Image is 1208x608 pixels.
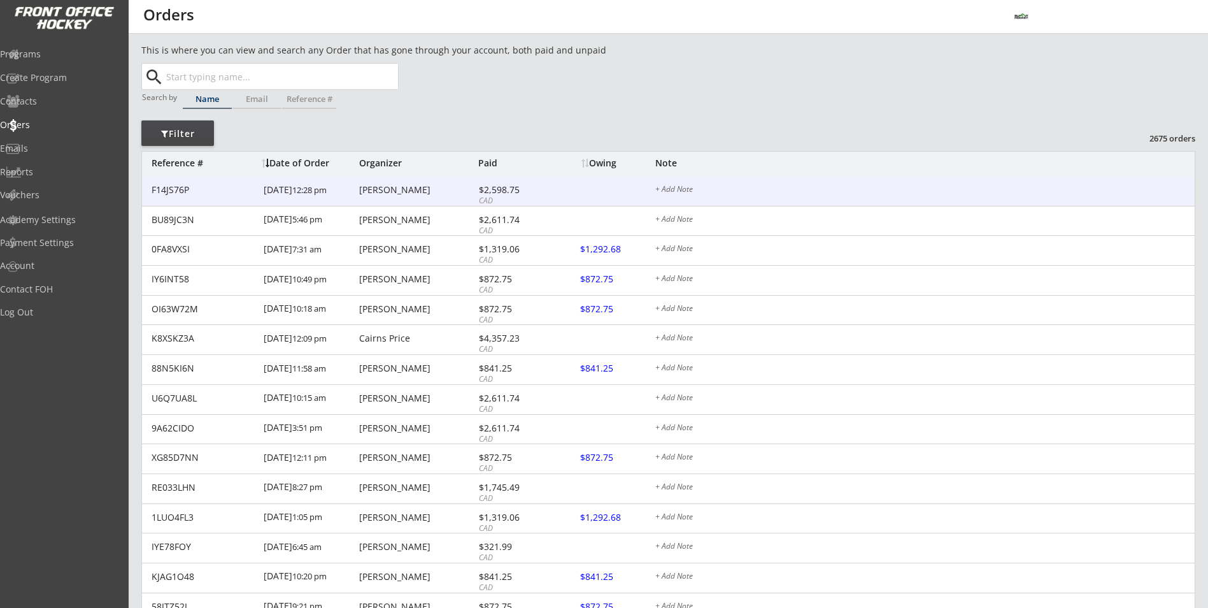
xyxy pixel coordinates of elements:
div: [DATE] [264,177,356,205]
div: XG85D7NN [152,453,256,462]
div: This is where you can view and search any Order that has gone through your account, both paid and... [141,44,679,57]
font: 8:27 pm [292,481,322,493]
div: + Add Note [655,483,1195,493]
div: $872.75 [580,305,654,314]
div: [DATE] [264,563,356,592]
div: $2,598.75 [479,185,547,194]
div: Name [183,95,232,103]
div: $841.25 [479,364,547,373]
div: CAD [479,315,547,326]
div: [DATE] [264,355,356,384]
div: [PERSON_NAME] [359,394,475,403]
div: 0FA8VXSI [152,245,256,254]
div: $872.75 [479,275,547,284]
div: + Add Note [655,572,1195,583]
div: CAD [479,434,547,445]
div: [PERSON_NAME] [359,483,475,492]
div: $872.75 [479,453,547,462]
div: 1LUO4FL3 [152,513,256,522]
div: + Add Note [655,364,1195,374]
div: + Add Note [655,424,1195,434]
div: + Add Note [655,394,1195,404]
div: + Add Note [655,245,1195,255]
div: [DATE] [264,444,356,473]
font: 10:18 am [292,303,326,314]
font: 1:05 pm [292,511,322,523]
div: $1,319.06 [479,245,547,254]
div: [PERSON_NAME] [359,513,475,522]
div: $1,292.68 [580,245,654,254]
div: $872.75 [479,305,547,314]
div: + Add Note [655,305,1195,315]
div: [PERSON_NAME] [359,185,475,194]
div: KJAG1O48 [152,572,256,581]
font: 10:20 pm [292,570,327,582]
font: 7:31 am [292,243,322,255]
div: OI63W72M [152,305,256,314]
div: U6Q7UA8L [152,394,256,403]
div: CAD [479,255,547,266]
div: Reference # [152,159,255,168]
font: 11:58 am [292,363,326,374]
div: [DATE] [264,296,356,324]
div: [PERSON_NAME] [359,245,475,254]
div: [PERSON_NAME] [359,424,475,433]
div: Owing [581,159,655,168]
div: $4,357.23 [479,334,547,343]
button: search [143,67,164,87]
div: $2,611.74 [479,215,547,224]
div: CAD [479,463,547,474]
div: + Add Note [655,275,1195,285]
font: 12:09 pm [292,333,327,344]
div: [PERSON_NAME] [359,364,475,373]
div: Date of Order [262,159,356,168]
font: 10:15 am [292,392,326,403]
div: [PERSON_NAME] [359,275,475,284]
div: K8XSKZ3A [152,334,256,343]
div: + Add Note [655,542,1195,553]
div: Paid [478,159,547,168]
div: $2,611.74 [479,394,547,403]
div: Cairns Price [359,334,475,343]
div: Organizer [359,159,475,168]
div: [PERSON_NAME] [359,305,475,314]
div: Search by [142,93,178,101]
div: 9A62CIDO [152,424,256,433]
div: $1,319.06 [479,513,547,522]
div: + Add Note [655,185,1195,196]
div: [DATE] [264,325,356,354]
div: [DATE] [264,504,356,533]
div: CAD [479,553,547,563]
div: [DATE] [264,474,356,503]
div: + Add Note [655,513,1195,523]
font: 12:11 pm [292,452,327,463]
div: Email [232,95,281,103]
div: RE033LHN [152,483,256,492]
div: [PERSON_NAME] [359,453,475,462]
div: [PERSON_NAME] [359,215,475,224]
div: [DATE] [264,236,356,264]
div: CAD [479,523,547,534]
div: + Add Note [655,453,1195,463]
div: $872.75 [580,275,654,284]
div: + Add Note [655,334,1195,344]
div: CAD [479,583,547,593]
div: [PERSON_NAME] [359,542,475,551]
div: [PERSON_NAME] [359,572,475,581]
div: [DATE] [264,385,356,414]
div: CAD [479,344,547,355]
div: CAD [479,493,547,504]
div: $841.25 [479,572,547,581]
div: Reference # [282,95,336,103]
div: F14JS76P [152,185,256,194]
div: CAD [479,404,547,415]
div: + Add Note [655,215,1195,226]
font: 3:51 pm [292,422,322,433]
div: BU89JC3N [152,215,256,224]
div: $321.99 [479,542,547,551]
div: CAD [479,226,547,236]
div: CAD [479,285,547,296]
div: IYE78FOY [152,542,256,551]
div: Note [655,159,1195,168]
div: [DATE] [264,415,356,444]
